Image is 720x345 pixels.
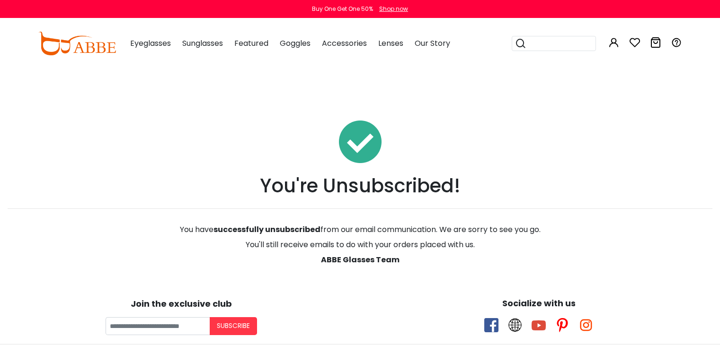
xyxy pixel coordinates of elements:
[8,235,712,254] div: You'll still receive emails to do with your orders placed with us.
[312,5,373,13] div: Buy One Get One 50%
[8,216,712,235] div: You have from our email communication. We are sorry to see you go.
[7,295,356,310] div: Join the exclusive club
[415,38,450,49] span: Our Story
[579,318,593,332] span: instagram
[210,317,257,335] button: Subscribe
[532,318,546,332] span: youtube
[182,38,223,49] span: Sunglasses
[379,5,408,13] div: Shop now
[374,5,408,13] a: Shop now
[339,113,382,163] img: Unsubscribed
[321,254,400,265] span: ABBE Glasses Team
[106,317,210,335] input: Your email
[234,38,268,49] span: Featured
[38,32,116,55] img: abbeglasses.com
[484,318,498,332] span: facebook
[322,38,367,49] span: Accessories
[365,297,713,310] div: Socialize with us
[555,318,569,332] span: pinterest
[213,224,320,235] span: successfully unsubscribed
[508,318,522,332] span: twitter
[130,38,171,49] span: Eyeglasses
[378,38,403,49] span: Lenses
[8,174,712,197] h1: You're Unsubscribed!
[280,38,311,49] span: Goggles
